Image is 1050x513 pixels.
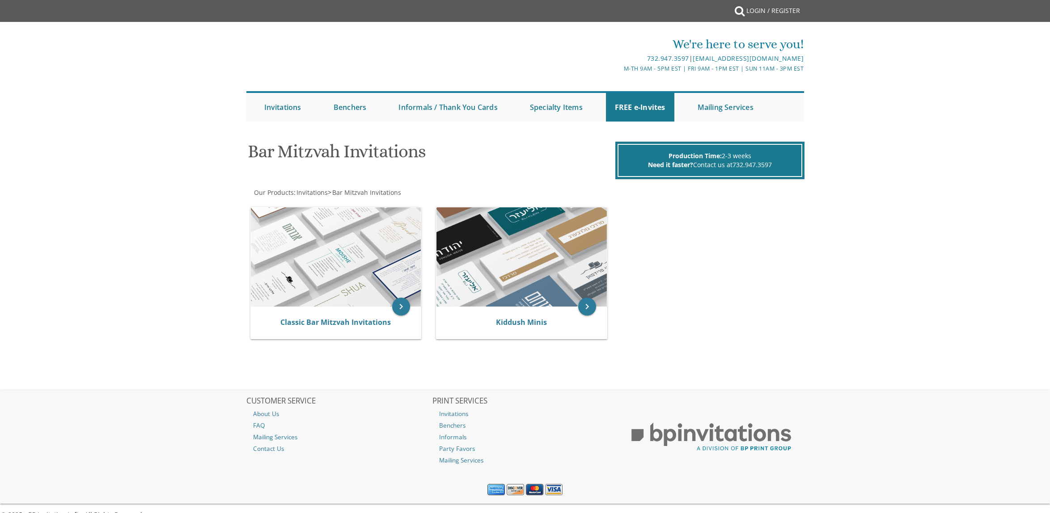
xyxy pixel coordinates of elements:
[487,484,505,496] img: American Express
[432,431,618,443] a: Informals
[606,93,674,122] a: FREE e-Invites
[432,397,618,406] h2: PRINT SERVICES
[526,484,543,496] img: MasterCard
[432,53,804,64] div: |
[255,93,310,122] a: Invitations
[392,298,410,315] a: keyboard_arrow_right
[496,317,547,327] a: Kiddush Minis
[246,408,432,420] a: About Us
[325,93,376,122] a: Benchers
[647,54,689,63] a: 732.947.3597
[545,484,563,496] img: Visa
[578,298,596,315] a: keyboard_arrow_right
[648,160,693,169] span: Need it faster?
[246,420,432,431] a: FAQ
[432,408,618,420] a: Invitations
[432,35,804,53] div: We're here to serve you!
[618,144,802,177] div: 2-3 weeks Contact us at
[619,415,804,459] img: BP Print Group
[693,54,804,63] a: [EMAIL_ADDRESS][DOMAIN_NAME]
[332,188,401,197] span: Bar Mitzvah Invitations
[432,64,804,73] div: M-Th 9am - 5pm EST | Fri 9am - 1pm EST | Sun 11am - 3pm EST
[732,160,772,169] a: 732.947.3597
[246,188,525,197] div: :
[432,454,618,466] a: Mailing Services
[432,420,618,431] a: Benchers
[253,188,294,197] a: Our Products
[328,188,401,197] span: >
[390,93,506,122] a: Informals / Thank You Cards
[280,317,391,327] a: Classic Bar Mitzvah Invitations
[246,443,432,454] a: Contact Us
[246,397,432,406] h2: CUSTOMER SERVICE
[296,188,328,197] a: Invitations
[251,207,421,307] img: Classic Bar Mitzvah Invitations
[248,142,613,168] h1: Bar Mitzvah Invitations
[331,188,401,197] a: Bar Mitzvah Invitations
[432,443,618,454] a: Party Favors
[669,151,722,160] span: Production Time:
[436,207,607,307] img: Kiddush Minis
[689,93,762,122] a: Mailing Services
[246,431,432,443] a: Mailing Services
[521,93,592,122] a: Specialty Items
[507,484,524,496] img: Discover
